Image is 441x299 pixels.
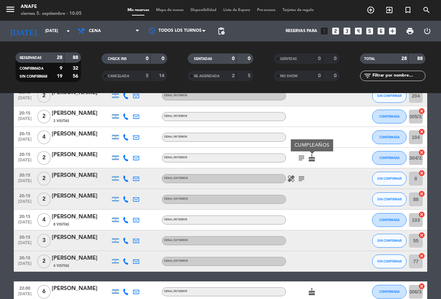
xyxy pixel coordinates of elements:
[422,6,431,14] i: search
[379,156,400,160] span: CONFIRMADA
[164,290,187,293] span: CENA | INTERIOR
[406,27,414,35] span: print
[418,108,425,114] i: cancel
[5,4,16,14] i: menu
[279,8,317,12] span: Tarjetas de regalo
[404,6,412,14] i: turned_in_not
[52,130,110,139] div: [PERSON_NAME]
[60,66,62,71] strong: 9
[108,74,129,78] span: CANCELADA
[220,8,254,12] span: Lista de Espera
[20,75,47,78] span: SIN CONFIRMAR
[37,172,51,186] span: 2
[318,73,321,78] strong: 0
[164,218,187,221] span: CENA | INTERIOR
[164,239,188,242] span: CENA | EXTERIOR
[37,151,51,165] span: 2
[164,136,187,138] span: CENA | INTERIOR
[419,21,436,41] div: LOG OUT
[377,94,402,98] span: SIN CONFIRMAR
[418,170,425,177] i: cancel
[367,6,375,14] i: add_circle_outline
[73,66,80,71] strong: 32
[146,73,148,78] strong: 5
[418,252,425,259] i: cancel
[379,114,400,118] span: CONFIRMADA
[320,27,329,36] i: looks_one
[37,110,51,123] span: 2
[417,56,424,61] strong: 88
[388,27,397,36] i: add_box
[364,57,375,61] span: TOTAL
[308,288,316,296] i: cake
[377,177,402,180] span: SIN CONFIRMAR
[232,56,235,61] strong: 0
[53,263,69,269] span: 4 Visitas
[37,255,51,268] span: 2
[194,57,212,61] span: SENTADAS
[21,3,82,10] div: ANAFE
[401,56,407,61] strong: 28
[248,73,252,78] strong: 5
[248,56,252,61] strong: 0
[164,115,187,118] span: CENA | INTERIOR
[217,27,225,35] span: pending_actions
[363,72,372,80] i: filter_list
[379,290,400,293] span: CONFIRMADA
[16,191,33,199] span: 20:15
[331,27,340,36] i: looks_two
[354,27,363,36] i: looks_4
[162,56,166,61] strong: 0
[53,222,69,227] span: 8 Visitas
[16,150,33,158] span: 20:15
[16,261,33,269] span: [DATE]
[377,27,386,36] i: looks_6
[232,73,235,78] strong: 2
[37,89,51,103] span: 2
[291,139,333,151] div: CUMPLEAÑOS
[20,67,43,70] span: CONFIRMADA
[16,253,33,261] span: 20:15
[53,118,69,124] span: 2 Visitas
[418,211,425,218] i: cancel
[164,260,188,262] span: CENA | EXTERIOR
[37,285,51,299] span: 6
[159,73,166,78] strong: 14
[377,197,402,201] span: SIN CONFIRMAR
[108,57,127,61] span: CHECK INS
[146,56,148,61] strong: 0
[297,154,306,162] i: subject
[21,10,82,17] div: viernes 5. septiembre - 10:05
[418,149,425,156] i: cancel
[16,109,33,117] span: 20:15
[164,198,188,200] span: CENA | EXTERIOR
[254,8,279,12] span: Pre-acceso
[37,192,51,206] span: 2
[16,199,33,207] span: [DATE]
[64,27,72,35] i: arrow_drop_down
[37,213,51,227] span: 4
[52,212,110,221] div: [PERSON_NAME]
[16,96,33,104] span: [DATE]
[5,23,42,39] i: [DATE]
[334,56,338,61] strong: 0
[286,29,317,33] span: Reservas para
[418,190,425,197] i: cancel
[16,241,33,249] span: [DATE]
[379,135,400,139] span: CONFIRMADA
[372,72,425,80] input: Filtrar por nombre...
[187,8,220,12] span: Disponibilidad
[334,73,338,78] strong: 0
[16,284,33,292] span: 22:00
[418,128,425,135] i: cancel
[365,27,374,36] i: looks_5
[37,130,51,144] span: 4
[52,192,110,201] div: [PERSON_NAME]
[287,175,295,183] i: healing
[20,56,42,60] span: RESERVADAS
[194,74,219,78] span: RE AGENDADA
[280,57,297,61] span: SERVIDAS
[16,212,33,220] span: 20:15
[16,233,33,241] span: 20:15
[16,179,33,187] span: [DATE]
